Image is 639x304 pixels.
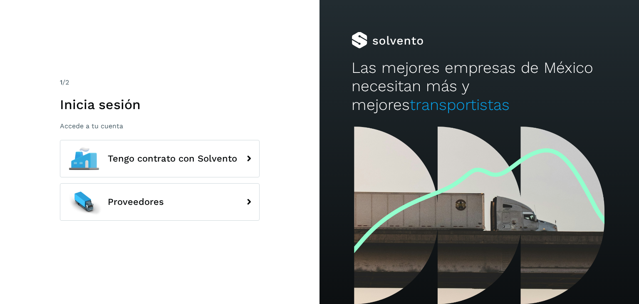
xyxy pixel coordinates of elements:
span: 1 [60,78,62,86]
div: /2 [60,77,260,87]
h2: Las mejores empresas de México necesitan más y mejores [352,59,607,114]
span: transportistas [410,96,510,114]
button: Tengo contrato con Solvento [60,140,260,177]
p: Accede a tu cuenta [60,122,260,130]
button: Proveedores [60,183,260,221]
h1: Inicia sesión [60,97,260,112]
span: Proveedores [108,197,164,207]
span: Tengo contrato con Solvento [108,154,237,164]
